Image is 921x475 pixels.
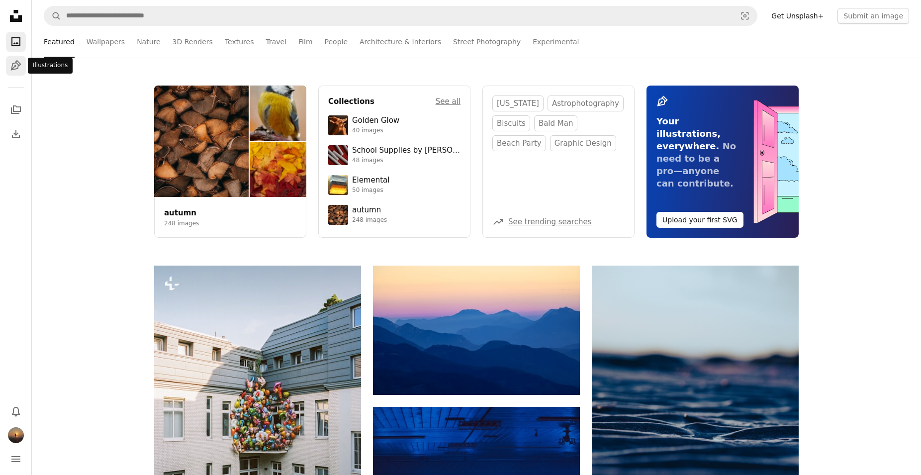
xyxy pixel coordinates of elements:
button: Menu [6,449,26,469]
img: photo-1637983927634-619de4ccecac [328,205,348,225]
div: autumn [352,205,387,215]
div: 48 images [352,157,460,165]
form: Find visuals sitewide [44,6,757,26]
a: Golden Glow40 images [328,115,460,135]
a: Get Unsplash+ [765,8,829,24]
a: Download History [6,124,26,144]
button: Profile [6,425,26,445]
a: Elemental50 images [328,175,460,195]
button: Notifications [6,401,26,421]
a: autumn248 images [328,205,460,225]
div: 248 images [352,216,387,224]
img: premium_photo-1751985761161-8a269d884c29 [328,175,348,195]
div: 50 images [352,187,389,194]
a: 3D Renders [173,26,213,58]
a: People [325,26,348,58]
a: astrophotography [548,95,624,111]
a: Photos [6,32,26,52]
a: [US_STATE] [492,95,544,111]
a: See trending searches [508,217,592,226]
button: Search Unsplash [44,6,61,25]
a: Rippled sand dunes under a twilight sky [592,416,799,425]
div: 40 images [352,127,399,135]
a: A large cluster of colorful balloons on a building facade. [154,400,361,409]
img: Layered blue mountains under a pastel sky [373,266,580,395]
a: Textures [225,26,254,58]
a: Illustrations [6,56,26,76]
a: bald man [534,115,578,131]
a: Travel [266,26,286,58]
a: Collections [6,100,26,120]
h4: Collections [328,95,374,107]
a: Nature [137,26,160,58]
a: Film [298,26,312,58]
a: Architecture & Interiors [360,26,441,58]
img: premium_photo-1715107534993-67196b65cde7 [328,145,348,165]
a: graphic design [550,135,616,151]
div: Golden Glow [352,116,399,126]
a: Experimental [533,26,579,58]
button: Submit an image [837,8,909,24]
div: Elemental [352,176,389,186]
img: premium_photo-1754759085924-d6c35cb5b7a4 [328,115,348,135]
button: Visual search [733,6,757,25]
a: beach party [492,135,546,151]
a: Wallpapers [87,26,125,58]
img: Avatar of user Saeed Dehghan [8,427,24,443]
a: Street Photography [453,26,521,58]
a: See all [436,95,460,107]
a: biscuits [492,115,530,131]
a: autumn [164,208,196,217]
a: School Supplies by [PERSON_NAME]48 images [328,145,460,165]
div: School Supplies by [PERSON_NAME] [352,146,460,156]
a: Home — Unsplash [6,6,26,28]
a: Layered blue mountains under a pastel sky [373,325,580,334]
button: Upload your first SVG [656,212,743,228]
span: Your illustrations, everywhere. [656,116,721,151]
